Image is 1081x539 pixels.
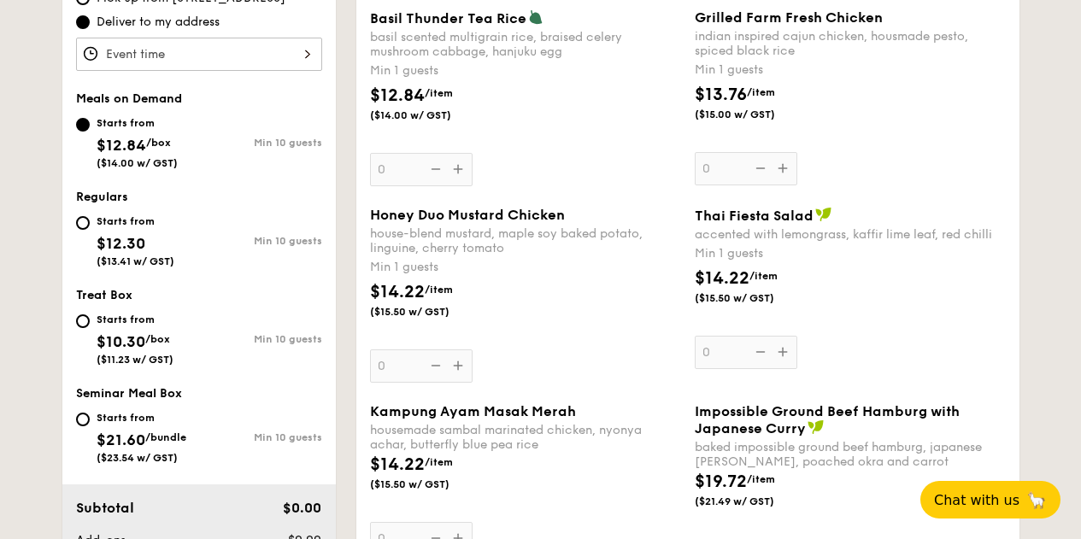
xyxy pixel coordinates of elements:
[920,481,1060,518] button: Chat with us🦙
[370,282,425,302] span: $14.22
[199,137,322,149] div: Min 10 guests
[76,190,128,204] span: Regulars
[808,419,825,435] img: icon-vegan.f8ff3823.svg
[425,284,453,296] span: /item
[97,452,178,464] span: ($23.54 w/ GST)
[370,305,486,319] span: ($15.50 w/ GST)
[747,473,775,485] span: /item
[695,403,960,436] span: Impossible Ground Beef Hamburg with Japanese Curry
[695,440,1006,469] div: baked impossible ground beef hamburg, japanese [PERSON_NAME], poached okra and carrot
[76,386,182,401] span: Seminar Meal Box
[370,108,486,122] span: ($14.00 w/ GST)
[76,15,90,29] input: Deliver to my address
[76,216,90,230] input: Starts from$12.30($13.41 w/ GST)Min 10 guests
[76,314,90,328] input: Starts from$10.30/box($11.23 w/ GST)Min 10 guests
[97,332,145,351] span: $10.30
[199,431,322,443] div: Min 10 guests
[97,116,178,130] div: Starts from
[199,333,322,345] div: Min 10 guests
[370,454,425,475] span: $14.22
[97,234,145,253] span: $12.30
[370,226,681,255] div: house-blend mustard, maple soy baked potato, linguine, cherry tomato
[370,62,681,79] div: Min 1 guests
[76,38,322,71] input: Event time
[76,91,182,106] span: Meals on Demand
[97,136,146,155] span: $12.84
[370,10,526,26] span: Basil Thunder Tea Rice
[695,62,1006,79] div: Min 1 guests
[97,255,174,267] span: ($13.41 w/ GST)
[76,288,132,302] span: Treat Box
[370,423,681,452] div: housemade sambal marinated chicken, nyonya achar, butterfly blue pea rice
[370,30,681,59] div: basil scented multigrain rice, braised celery mushroom cabbage, hanjuku egg
[815,207,832,222] img: icon-vegan.f8ff3823.svg
[370,207,565,223] span: Honey Duo Mustard Chicken
[528,9,543,25] img: icon-vegetarian.fe4039eb.svg
[695,9,883,26] span: Grilled Farm Fresh Chicken
[146,137,171,149] span: /box
[370,85,425,106] span: $12.84
[283,500,321,516] span: $0.00
[695,208,814,224] span: Thai Fiesta Salad
[1026,490,1047,510] span: 🦙
[145,431,186,443] span: /bundle
[695,291,811,305] span: ($15.50 w/ GST)
[97,431,145,449] span: $21.60
[370,259,681,276] div: Min 1 guests
[199,235,322,247] div: Min 10 guests
[695,472,747,492] span: $19.72
[425,87,453,99] span: /item
[145,333,170,345] span: /box
[97,214,174,228] div: Starts from
[97,411,186,425] div: Starts from
[425,456,453,468] span: /item
[370,477,486,491] span: ($15.50 w/ GST)
[749,270,778,282] span: /item
[695,245,1006,262] div: Min 1 guests
[695,227,1006,242] div: accented with lemongrass, kaffir lime leaf, red chilli
[97,157,178,169] span: ($14.00 w/ GST)
[97,313,173,326] div: Starts from
[934,492,1019,508] span: Chat with us
[695,268,749,289] span: $14.22
[695,108,811,121] span: ($15.00 w/ GST)
[97,14,220,31] span: Deliver to my address
[76,413,90,426] input: Starts from$21.60/bundle($23.54 w/ GST)Min 10 guests
[695,85,747,105] span: $13.76
[97,354,173,366] span: ($11.23 w/ GST)
[695,29,1006,58] div: indian inspired cajun chicken, housmade pesto, spiced black rice
[747,86,775,98] span: /item
[76,118,90,132] input: Starts from$12.84/box($14.00 w/ GST)Min 10 guests
[370,403,576,419] span: Kampung Ayam Masak Merah
[76,500,134,516] span: Subtotal
[695,495,811,508] span: ($21.49 w/ GST)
